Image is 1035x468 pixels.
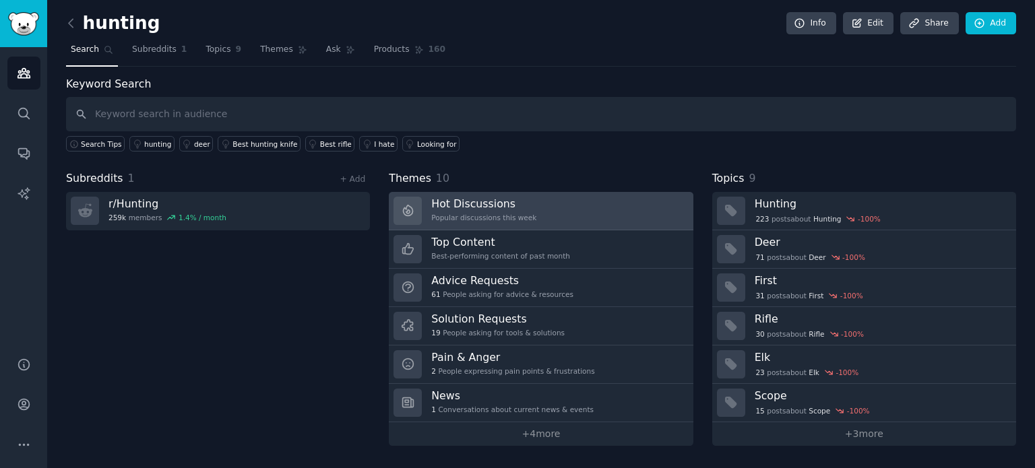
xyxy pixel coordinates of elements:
[389,230,693,269] a: Top ContentBest-performing content of past month
[108,213,226,222] div: members
[712,307,1016,345] a: Rifle30postsaboutRifle-100%
[840,291,863,300] div: -100 %
[108,197,226,211] h3: r/ Hunting
[181,44,187,56] span: 1
[755,329,764,339] span: 30
[108,213,126,222] span: 259k
[431,290,440,299] span: 61
[755,214,769,224] span: 223
[755,350,1007,364] h3: Elk
[321,39,360,67] a: Ask
[712,422,1016,446] a: +3more
[232,139,297,149] div: Best hunting knife
[755,291,764,300] span: 31
[260,44,293,56] span: Themes
[809,406,830,415] span: Scope
[431,235,570,249] h3: Top Content
[843,12,893,35] a: Edit
[66,77,151,90] label: Keyword Search
[712,230,1016,269] a: Deer71postsaboutDeer-100%
[255,39,312,67] a: Themes
[809,368,819,377] span: Elk
[132,44,177,56] span: Subreddits
[847,406,870,415] div: -100 %
[712,269,1016,307] a: First31postsaboutFirst-100%
[66,136,125,152] button: Search Tips
[431,312,565,326] h3: Solution Requests
[127,39,191,67] a: Subreddits1
[389,345,693,384] a: Pain & Anger2People expressing pain points & frustrations
[842,253,865,262] div: -100 %
[369,39,450,67] a: Products160
[66,170,123,187] span: Subreddits
[809,329,824,339] span: Rifle
[755,235,1007,249] h3: Deer
[712,345,1016,384] a: Elk23postsaboutElk-100%
[179,136,213,152] a: deer
[431,328,440,337] span: 19
[436,172,449,185] span: 10
[66,39,118,67] a: Search
[431,366,436,376] span: 2
[431,197,536,211] h3: Hot Discussions
[402,136,460,152] a: Looking for
[359,136,398,152] a: I hate
[236,44,242,56] span: 9
[431,273,573,288] h3: Advice Requests
[194,139,210,149] div: deer
[389,307,693,345] a: Solution Requests19People asking for tools & solutions
[712,384,1016,422] a: Scope15postsaboutScope-100%
[755,273,1007,288] h3: First
[66,192,370,230] a: r/Hunting259kmembers1.4% / month
[66,13,160,34] h2: hunting
[201,39,246,67] a: Topics9
[431,405,436,414] span: 1
[66,97,1016,131] input: Keyword search in audience
[755,213,882,225] div: post s about
[431,389,594,403] h3: News
[179,213,226,222] div: 1.4 % / month
[755,251,867,263] div: post s about
[755,328,865,340] div: post s about
[340,174,365,184] a: + Add
[431,350,594,364] h3: Pain & Anger
[81,139,122,149] span: Search Tips
[813,214,842,224] span: Hunting
[431,405,594,414] div: Conversations about current news & events
[71,44,99,56] span: Search
[712,192,1016,230] a: Hunting223postsaboutHunting-100%
[417,139,457,149] div: Looking for
[429,44,446,56] span: 160
[374,44,410,56] span: Products
[206,44,230,56] span: Topics
[320,139,352,149] div: Best rifle
[755,406,764,415] span: 15
[755,366,860,378] div: post s about
[786,12,836,35] a: Info
[374,139,394,149] div: I hate
[8,12,39,36] img: GummySearch logo
[305,136,354,152] a: Best rifle
[129,136,175,152] a: hunting
[144,139,171,149] div: hunting
[389,192,693,230] a: Hot DiscussionsPopular discussions this week
[841,329,864,339] div: -100 %
[858,214,881,224] div: -100 %
[755,368,764,377] span: 23
[712,170,745,187] span: Topics
[900,12,958,35] a: Share
[749,172,755,185] span: 9
[431,366,594,376] div: People expressing pain points & frustrations
[809,253,825,262] span: Deer
[389,422,693,446] a: +4more
[389,269,693,307] a: Advice Requests61People asking for advice & resources
[755,312,1007,326] h3: Rifle
[966,12,1016,35] a: Add
[755,405,871,417] div: post s about
[431,213,536,222] div: Popular discussions this week
[431,251,570,261] div: Best-performing content of past month
[431,290,573,299] div: People asking for advice & resources
[128,172,135,185] span: 1
[836,368,858,377] div: -100 %
[755,290,865,302] div: post s about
